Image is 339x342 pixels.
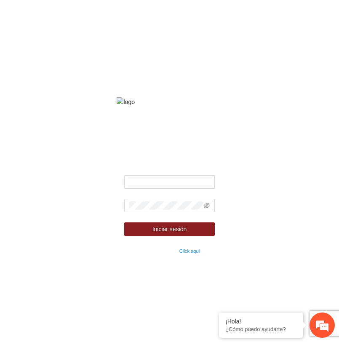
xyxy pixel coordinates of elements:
strong: Bienvenido [154,161,185,168]
span: Iniciar sesión [152,224,187,234]
span: eye-invisible [204,203,210,208]
div: ¡Hola! [225,318,297,325]
a: Click aqui [179,248,200,254]
button: Iniciar sesión [124,222,215,236]
small: ¿Olvidaste tu contraseña? [124,248,200,254]
p: ¿Cómo puedo ayudarte? [225,326,297,332]
img: logo [117,97,222,107]
strong: Fondo de financiamiento de proyectos para la prevención y fortalecimiento de instituciones de seg... [114,118,225,153]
